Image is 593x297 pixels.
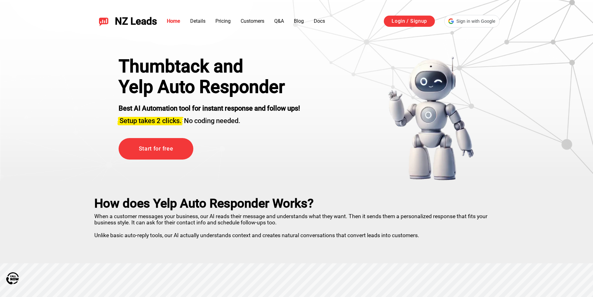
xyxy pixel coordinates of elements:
[456,18,495,25] span: Sign in with Google
[115,16,157,27] span: NZ Leads
[314,18,325,24] a: Docs
[119,113,300,126] h3: No coding needed.
[274,18,284,24] a: Q&A
[94,196,499,211] h2: How does Yelp Auto Responder Works?
[119,77,300,97] h1: Yelp Auto Responder
[99,16,109,26] img: NZ Leads logo
[444,15,499,27] div: Sign in with Google
[6,272,19,285] img: Call Now
[215,18,231,24] a: Pricing
[190,18,205,24] a: Details
[119,56,300,77] div: Thumbtack and
[120,117,181,125] span: Setup takes 2 clicks.
[241,18,264,24] a: Customers
[119,138,193,160] a: Start for free
[94,211,499,238] p: When a customer messages your business, our AI reads their message and understands what they want...
[119,104,300,112] strong: Best AI Automation tool for instant response and follow ups!
[384,16,435,27] a: Login / Signup
[294,18,304,24] a: Blog
[388,56,474,181] img: yelp bot
[167,18,180,24] a: Home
